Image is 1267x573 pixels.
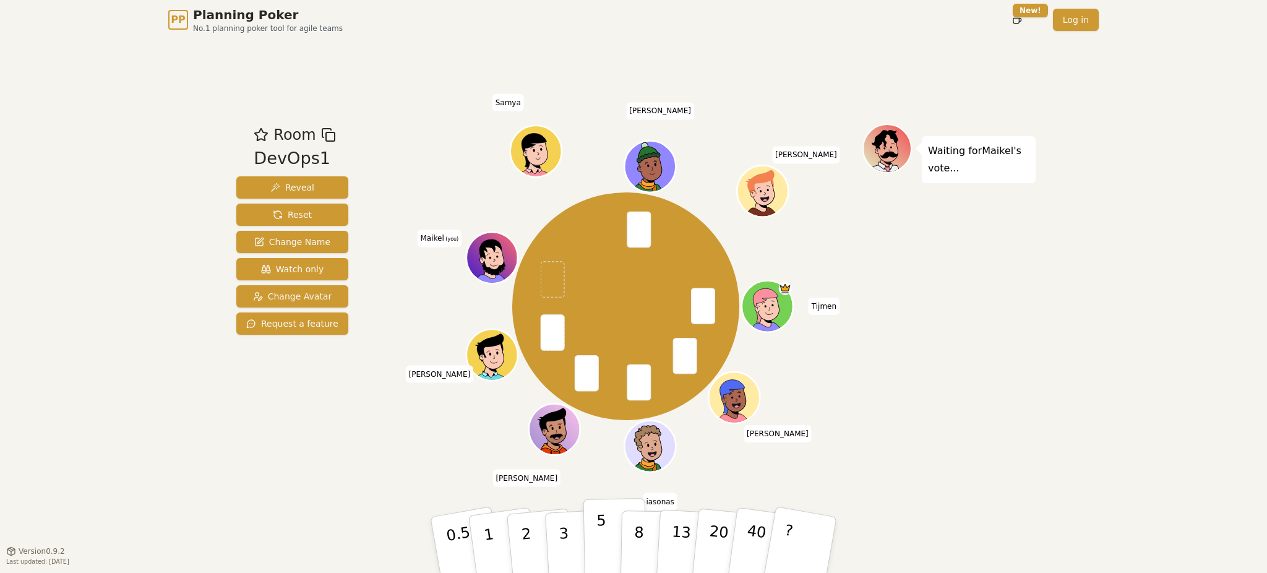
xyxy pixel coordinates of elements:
span: Reset [273,209,312,221]
p: Waiting for Maikel 's vote... [928,142,1029,177]
span: Click to change your name [406,366,474,383]
span: Planning Poker [193,6,343,24]
button: Click to change your avatar [468,233,517,282]
div: DevOps1 [254,146,335,171]
span: (you) [444,236,459,242]
span: Watch only [261,263,324,275]
span: Version 0.9.2 [19,546,65,556]
button: Reveal [236,176,348,199]
span: Room [273,124,316,146]
button: Version0.9.2 [6,546,65,556]
span: Click to change your name [492,469,560,486]
span: Click to change your name [417,230,462,247]
span: Last updated: [DATE] [6,558,69,565]
button: New! [1006,9,1028,31]
span: Tijmen is the host [779,282,792,295]
button: Change Name [236,231,348,253]
a: PPPlanning PokerNo.1 planning poker tool for agile teams [168,6,343,33]
span: Click to change your name [643,493,677,511]
button: Watch only [236,258,348,280]
span: Change Name [254,236,330,248]
a: Log in [1053,9,1099,31]
span: Request a feature [246,317,338,330]
button: Add as favourite [254,124,268,146]
span: Reveal [270,181,314,194]
span: Click to change your name [626,102,694,119]
span: Click to change your name [809,298,840,315]
span: PP [171,12,185,27]
span: No.1 planning poker tool for agile teams [193,24,343,33]
span: Click to change your name [744,425,812,442]
button: Change Avatar [236,285,348,308]
span: Click to change your name [772,146,840,163]
div: New! [1013,4,1048,17]
span: Change Avatar [253,290,332,303]
button: Request a feature [236,312,348,335]
button: Reset [236,204,348,226]
span: Click to change your name [492,93,524,111]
